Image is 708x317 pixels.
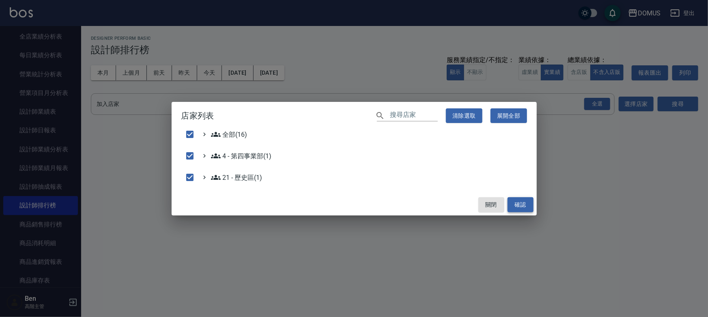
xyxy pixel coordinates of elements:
span: 4 - 第四事業部(1) [211,151,271,161]
button: 展開全部 [491,108,527,123]
button: 關閉 [478,197,504,212]
input: 搜尋店家 [390,110,438,121]
span: 全部(16) [211,129,247,139]
span: 21 - 歷史區(1) [211,173,262,182]
button: 清除選取 [446,108,482,123]
button: 確認 [508,197,534,212]
h2: 店家列表 [172,102,537,130]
